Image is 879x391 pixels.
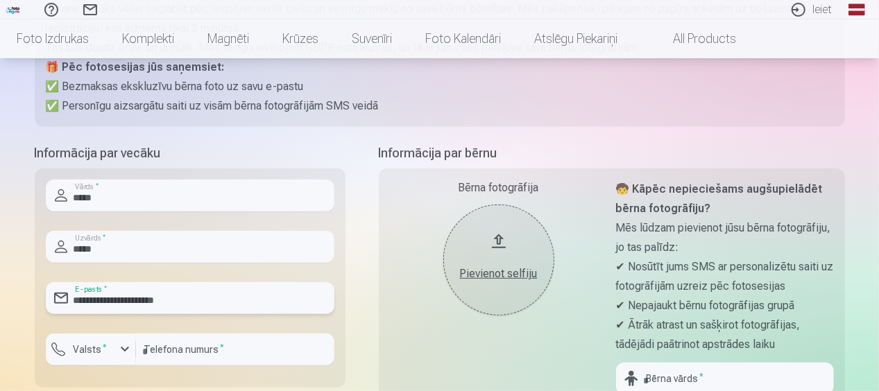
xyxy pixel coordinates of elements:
[266,19,335,58] a: Krūzes
[68,342,113,356] label: Valsts
[46,60,225,73] strong: 🎁 Pēc fotosesijas jūs saņemsiet:
[379,144,845,163] h5: Informācija par bērnu
[409,19,518,58] a: Foto kalendāri
[46,77,834,96] p: ✅ Bezmaksas ekskluzīvu bērna foto uz savu e-pastu
[335,19,409,58] a: Suvenīri
[616,182,823,215] strong: 🧒 Kāpēc nepieciešams augšupielādēt bērna fotogrāfiju?
[634,19,753,58] a: All products
[46,333,136,365] button: Valsts*
[616,315,834,354] p: ✔ Ātrāk atrast un sašķirot fotogrāfijas, tādējādi paātrinot apstrādes laiku
[518,19,634,58] a: Atslēgu piekariņi
[616,296,834,315] p: ✔ Nepajaukt bērnu fotogrāfijas grupā
[35,144,345,163] h5: Informācija par vecāku
[191,19,266,58] a: Magnēti
[6,6,21,14] img: /fa1
[616,218,834,257] p: Mēs lūdzam pievienot jūsu bērna fotogrāfiju, jo tas palīdz:
[616,257,834,296] p: ✔ Nosūtīt jums SMS ar personalizētu saiti uz fotogrāfijām uzreiz pēc fotosesijas
[443,205,554,315] button: Pievienot selfiju
[390,180,608,196] div: Bērna fotogrāfija
[457,266,540,282] div: Pievienot selfiju
[46,96,834,116] p: ✅ Personīgu aizsargātu saiti uz visām bērna fotogrāfijām SMS veidā
[105,19,191,58] a: Komplekti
